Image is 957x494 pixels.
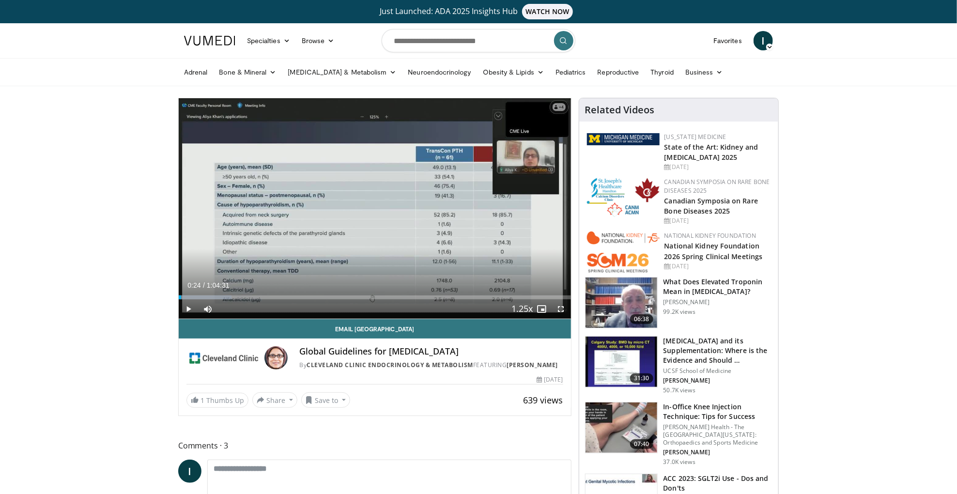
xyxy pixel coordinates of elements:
div: [DATE] [664,216,771,225]
span: 07:40 [630,439,653,449]
span: 639 views [524,394,563,406]
a: 1 Thumbs Up [186,393,248,408]
img: 4bb25b40-905e-443e-8e37-83f056f6e86e.150x105_q85_crop-smart_upscale.jpg [586,337,657,387]
a: Email [GEOGRAPHIC_DATA] [179,319,571,339]
h3: ACC 2023: SGLT2i Use - Dos and Don'ts [664,474,772,493]
button: Play [179,299,198,319]
p: [PERSON_NAME] [664,298,772,306]
h3: What Does Elevated Troponin Mean in [MEDICAL_DATA]? [664,277,772,296]
h4: Related Videos [585,104,655,116]
a: [MEDICAL_DATA] & Metabolism [282,62,402,82]
button: Save to [301,392,351,408]
div: By FEATURING [299,361,563,370]
a: Business [679,62,729,82]
a: Reproductive [592,62,645,82]
video-js: Video Player [179,98,571,319]
a: I [754,31,773,50]
button: Playback Rate [513,299,532,319]
span: 1:04:31 [207,281,230,289]
div: [DATE] [664,163,771,171]
p: [PERSON_NAME] [664,377,772,385]
span: WATCH NOW [522,4,573,19]
a: National Kidney Foundation 2026 Spring Clinical Meetings [664,241,763,261]
a: 31:30 [MEDICAL_DATA] and its Supplementation: Where is the Evidence and Should … UCSF School of M... [585,336,772,394]
a: Specialties [241,31,296,50]
a: Thyroid [645,62,680,82]
span: Comments 3 [178,439,571,452]
a: State of the Art: Kidney and [MEDICAL_DATA] 2025 [664,142,758,162]
a: Neuroendocrinology [402,62,477,82]
img: Avatar [264,346,288,370]
a: National Kidney Foundation [664,232,756,240]
button: Fullscreen [552,299,571,319]
p: UCSF School of Medicine [664,367,772,375]
a: Adrenal [178,62,214,82]
span: / [203,281,205,289]
a: I [178,460,201,483]
a: Browse [296,31,340,50]
a: Canadian Symposia on Rare Bone Diseases 2025 [664,196,758,216]
h3: [MEDICAL_DATA] and its Supplementation: Where is the Evidence and Should … [664,336,772,365]
img: Cleveland Clinic Endocrinology & Metabolism [186,346,261,370]
a: Bone & Mineral [214,62,282,82]
img: 98daf78a-1d22-4ebe-927e-10afe95ffd94.150x105_q85_crop-smart_upscale.jpg [586,278,657,328]
button: Mute [198,299,217,319]
div: Progress Bar [179,295,571,299]
h4: Global Guidelines for [MEDICAL_DATA] [299,346,563,357]
a: Favorites [708,31,748,50]
a: [US_STATE] Medicine [664,133,726,141]
p: [PERSON_NAME] Health - The [GEOGRAPHIC_DATA][US_STATE]: Orthopaedics and Sports Medicine [664,423,772,447]
button: Share [252,392,297,408]
img: 59b7dea3-8883-45d6-a110-d30c6cb0f321.png.150x105_q85_autocrop_double_scale_upscale_version-0.2.png [587,178,660,217]
a: [PERSON_NAME] [507,361,558,369]
p: [PERSON_NAME] [664,448,772,456]
a: 07:40 In-Office Knee Injection Technique: Tips for Success [PERSON_NAME] Health - The [GEOGRAPHIC... [585,402,772,466]
a: Just Launched: ADA 2025 Insights HubWATCH NOW [185,4,772,19]
div: [DATE] [664,262,771,271]
span: 31:30 [630,373,653,383]
div: [DATE] [537,375,563,384]
p: 50.7K views [664,386,695,394]
span: 0:24 [187,281,201,289]
a: Cleveland Clinic Endocrinology & Metabolism [307,361,473,369]
img: 9b54ede4-9724-435c-a780-8950048db540.150x105_q85_crop-smart_upscale.jpg [586,402,657,453]
a: Canadian Symposia on Rare Bone Diseases 2025 [664,178,770,195]
a: 06:38 What Does Elevated Troponin Mean in [MEDICAL_DATA]? [PERSON_NAME] 99.2K views [585,277,772,328]
a: Obesity & Lipids [477,62,550,82]
input: Search topics, interventions [382,29,575,52]
img: 5ed80e7a-0811-4ad9-9c3a-04de684f05f4.png.150x105_q85_autocrop_double_scale_upscale_version-0.2.png [587,133,660,145]
p: 99.2K views [664,308,695,316]
img: 79503c0a-d5ce-4e31-88bd-91ebf3c563fb.png.150x105_q85_autocrop_double_scale_upscale_version-0.2.png [587,232,660,273]
span: 1 [201,396,204,405]
span: 06:38 [630,314,653,324]
h3: In-Office Knee Injection Technique: Tips for Success [664,402,772,421]
p: 37.0K views [664,458,695,466]
a: Pediatrics [550,62,592,82]
button: Enable picture-in-picture mode [532,299,552,319]
img: VuMedi Logo [184,36,235,46]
